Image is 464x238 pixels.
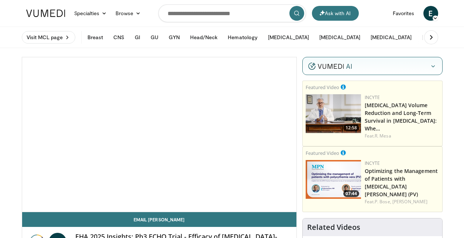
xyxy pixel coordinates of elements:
[375,133,391,139] a: R. Mesa
[146,30,163,45] button: GU
[375,198,391,205] a: P. Bose,
[109,30,129,45] button: CNS
[306,84,339,91] small: Featured Video
[343,190,359,197] span: 07:44
[186,30,222,45] button: Head/Neck
[366,30,416,45] button: [MEDICAL_DATA]
[365,133,439,139] div: Feat.
[308,62,352,70] img: vumedi-ai-logo.v2.svg
[22,212,296,227] a: Email [PERSON_NAME]
[306,150,339,156] small: Featured Video
[365,102,437,132] a: [MEDICAL_DATA] Volume Reduction and Long-Term Survival in [MEDICAL_DATA]: Whe…
[158,4,306,22] input: Search topics, interventions
[130,30,145,45] button: GI
[365,94,380,101] a: Incyte
[365,198,439,205] div: Feat.
[306,94,361,133] a: 12:58
[164,30,184,45] button: GYN
[343,125,359,131] span: 12:58
[223,30,262,45] button: Hematology
[83,30,107,45] button: Breast
[264,30,313,45] button: [MEDICAL_DATA]
[388,6,419,21] a: Favorites
[26,10,65,17] img: VuMedi Logo
[423,6,438,21] a: E
[306,94,361,133] img: 7350bff6-2067-41fe-9408-af54c6d3e836.png.150x105_q85_crop-smart_upscale.png
[22,57,296,212] video-js: Video Player
[315,30,365,45] button: [MEDICAL_DATA]
[22,31,75,44] a: Visit MCL page
[306,160,361,199] img: b6962518-674a-496f-9814-4152d3874ecc.png.150x105_q85_crop-smart_upscale.png
[392,198,427,205] a: [PERSON_NAME]
[365,160,380,166] a: Incyte
[70,6,111,21] a: Specialties
[306,160,361,199] a: 07:44
[312,6,359,21] button: Ask with AI
[307,223,360,232] h4: Related Videos
[365,167,438,198] a: Optimizing the Management of Patients with [MEDICAL_DATA][PERSON_NAME] (PV)
[111,6,145,21] a: Browse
